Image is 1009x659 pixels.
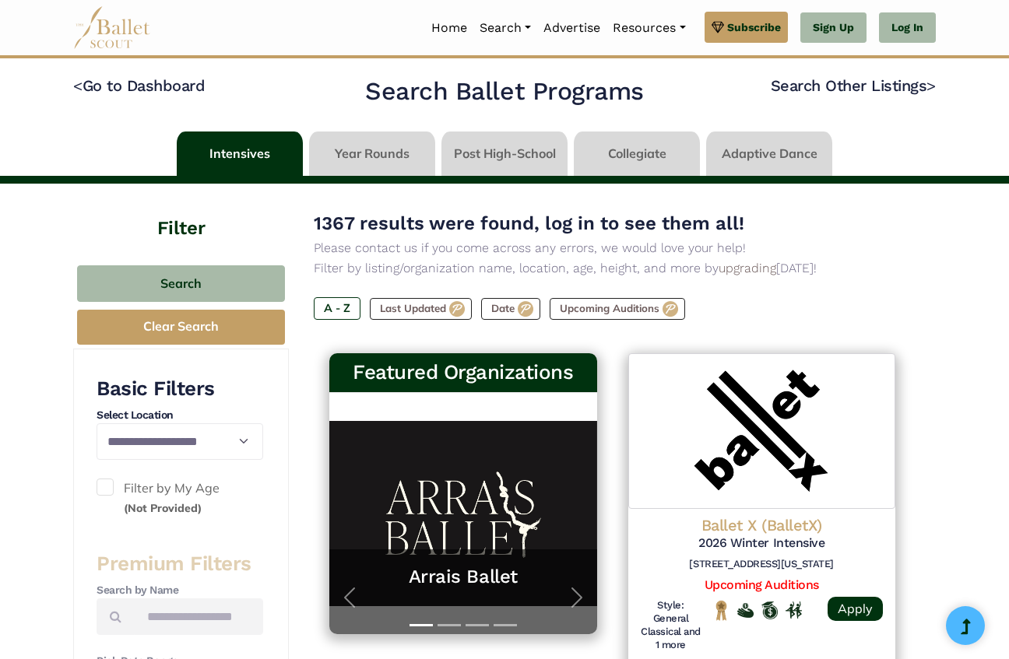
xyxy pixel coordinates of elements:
h4: Filter [73,184,289,242]
a: Subscribe [705,12,788,43]
h2: Search Ballet Programs [365,75,643,108]
a: Arrais Ballet [345,565,582,589]
input: Search by names... [134,598,263,635]
button: Slide 2 [438,616,461,634]
h3: Featured Organizations [342,359,585,386]
label: Date [481,298,540,320]
a: upgrading [719,261,776,275]
code: > [926,75,936,95]
li: Adaptive Dance [703,131,835,176]
img: Offers Financial Aid [737,603,754,618]
button: Slide 1 [410,616,433,634]
h3: Premium Filters [97,551,263,577]
h4: Ballet X (BalletX) [641,515,884,535]
li: Intensives [174,131,306,176]
img: Offers Scholarship [761,601,778,619]
button: Clear Search [77,310,285,345]
label: Filter by My Age [97,478,263,518]
li: Year Rounds [306,131,438,176]
h4: Search by Name [97,583,263,598]
p: Filter by listing/organization name, location, age, height, and more by [DATE]! [314,258,911,279]
img: National [713,600,730,620]
img: In Person [786,601,802,619]
small: (Not Provided) [124,501,202,515]
h6: [STREET_ADDRESS][US_STATE] [641,558,884,571]
a: Resources [606,12,691,44]
button: Slide 4 [494,616,517,634]
a: Search [473,12,537,44]
button: Search [77,265,285,302]
span: Subscribe [727,19,781,36]
a: Upcoming Auditions [705,577,819,592]
li: Collegiate [571,131,703,176]
a: Sign Up [800,12,867,44]
h6: Style: General Classical and 1 more [641,599,701,652]
h3: Basic Filters [97,376,263,402]
span: 1367 results were found, log in to see them all! [314,212,744,234]
button: Slide 3 [466,616,489,634]
a: Apply [828,597,883,621]
label: Last Updated [370,298,472,320]
a: <Go to Dashboard [73,76,205,95]
h4: Select Location [97,408,263,423]
a: Home [425,12,473,44]
code: < [73,75,83,95]
li: Post High-School [438,131,571,176]
p: Please contact us if you come across any errors, we would love your help! [314,238,911,258]
label: A - Z [314,297,360,319]
h5: 2026 Winter Intensive [641,535,884,552]
label: Upcoming Auditions [550,298,685,320]
img: gem.svg [712,19,724,36]
a: Log In [879,12,936,44]
img: Logo [628,353,896,509]
a: Search Other Listings> [771,76,936,95]
a: Advertise [537,12,606,44]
